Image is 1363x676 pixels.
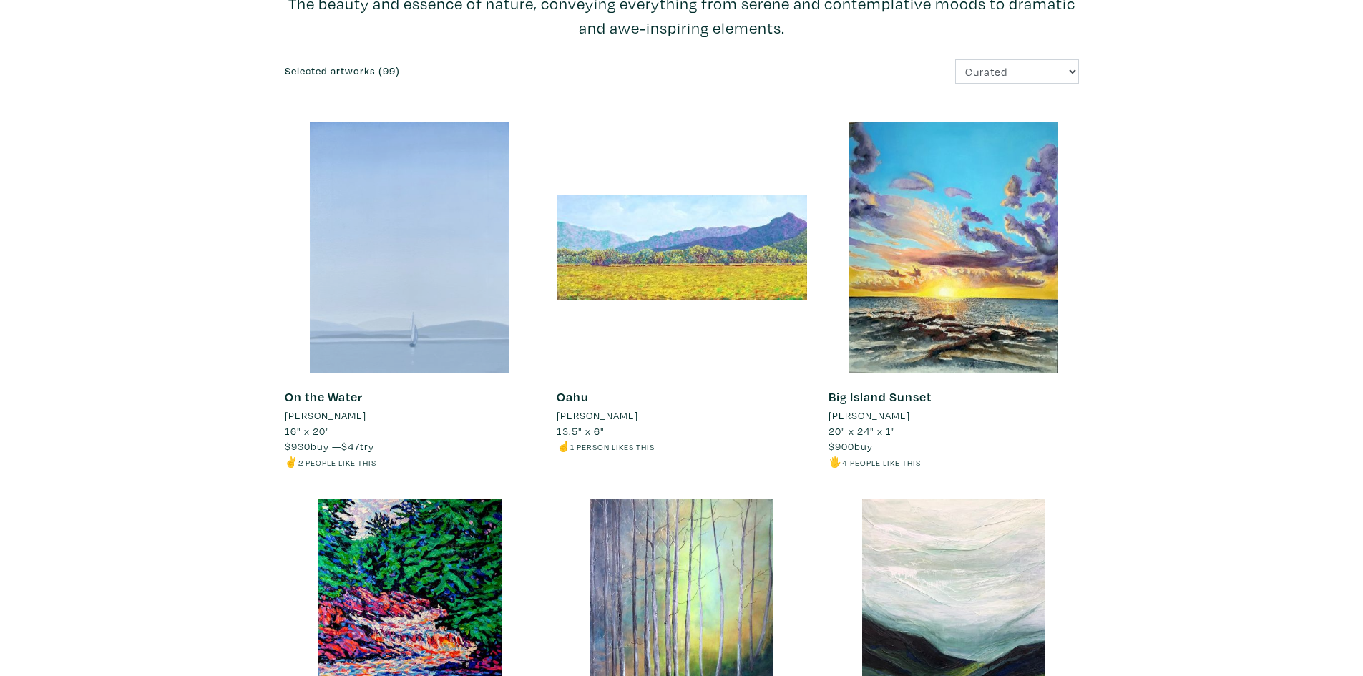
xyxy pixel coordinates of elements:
[842,457,921,468] small: 4 people like this
[341,439,360,453] span: $47
[285,424,330,438] span: 16" x 20"
[829,424,896,438] span: 20" x 24" x 1"
[570,441,655,452] small: 1 person likes this
[829,439,873,453] span: buy
[557,439,807,454] li: ☝️
[829,408,910,423] li: [PERSON_NAME]
[557,388,589,405] a: Oahu
[829,388,932,405] a: Big Island Sunset
[829,408,1079,423] a: [PERSON_NAME]
[285,408,535,423] a: [PERSON_NAME]
[285,439,374,453] span: buy — try
[285,65,671,77] h6: Selected artworks (99)
[298,457,376,468] small: 2 people like this
[829,439,854,453] span: $900
[557,408,638,423] li: [PERSON_NAME]
[285,408,366,423] li: [PERSON_NAME]
[829,454,1079,470] li: 🖐️
[285,454,535,470] li: ✌️
[285,388,363,405] a: On the Water
[557,408,807,423] a: [PERSON_NAME]
[285,439,311,453] span: $930
[557,424,605,438] span: 13.5" x 6"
